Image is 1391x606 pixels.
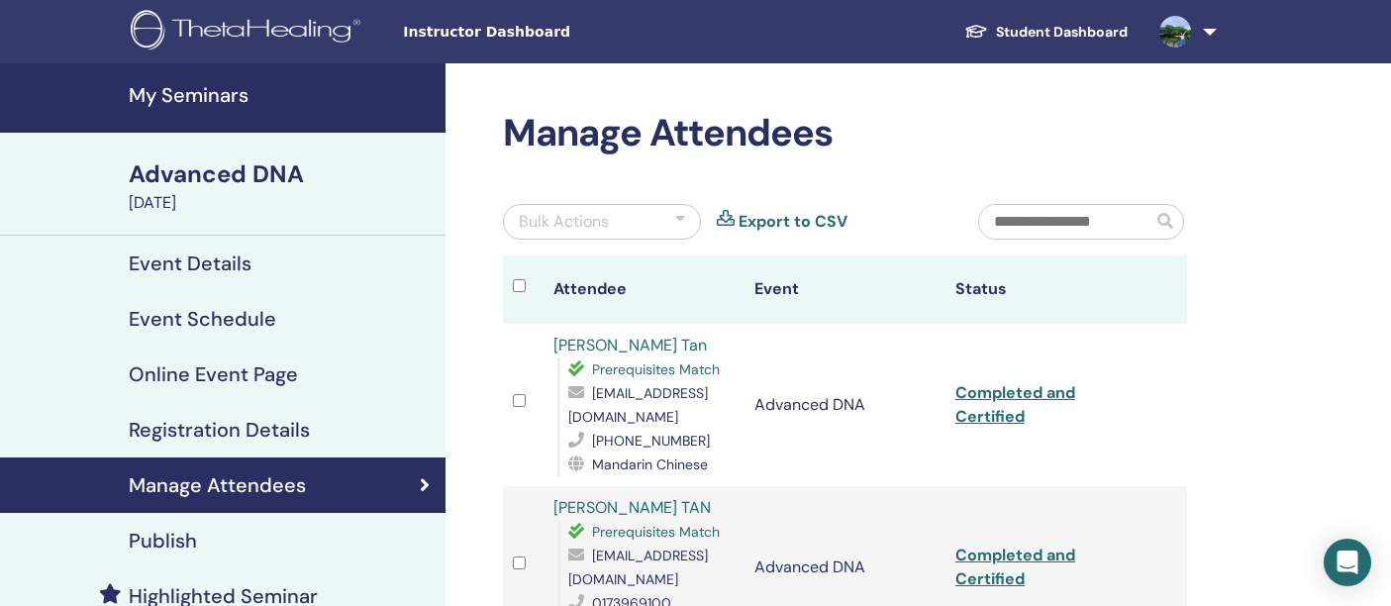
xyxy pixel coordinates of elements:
a: Student Dashboard [948,14,1143,50]
span: [EMAIL_ADDRESS][DOMAIN_NAME] [568,384,708,426]
h2: Manage Attendees [503,111,1187,156]
span: Instructor Dashboard [403,22,700,43]
a: Advanced DNA[DATE] [117,157,446,215]
div: Open Intercom Messenger [1324,539,1371,586]
span: Prerequisites Match [592,360,720,378]
td: Advanced DNA [745,324,945,486]
h4: Event Schedule [129,307,276,331]
div: Bulk Actions [519,210,609,234]
a: Completed and Certified [955,382,1075,427]
span: Mandarin Chinese [592,455,708,473]
h4: Registration Details [129,418,310,442]
span: [PHONE_NUMBER] [592,432,710,450]
img: logo.png [131,10,367,54]
div: [DATE] [129,191,434,215]
th: Attendee [544,255,745,324]
th: Status [945,255,1146,324]
a: Export to CSV [739,210,847,234]
h4: Publish [129,529,197,553]
h4: Event Details [129,252,251,275]
span: [EMAIL_ADDRESS][DOMAIN_NAME] [568,547,708,588]
th: Event [745,255,945,324]
a: [PERSON_NAME] TAN [553,497,711,518]
a: Completed and Certified [955,545,1075,589]
h4: My Seminars [129,83,434,107]
h4: Online Event Page [129,362,298,386]
a: [PERSON_NAME] Tan [553,335,707,355]
div: Advanced DNA [129,157,434,191]
span: Prerequisites Match [592,523,720,541]
img: graduation-cap-white.svg [964,23,988,40]
img: default.jpg [1159,16,1191,48]
h4: Manage Attendees [129,473,306,497]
